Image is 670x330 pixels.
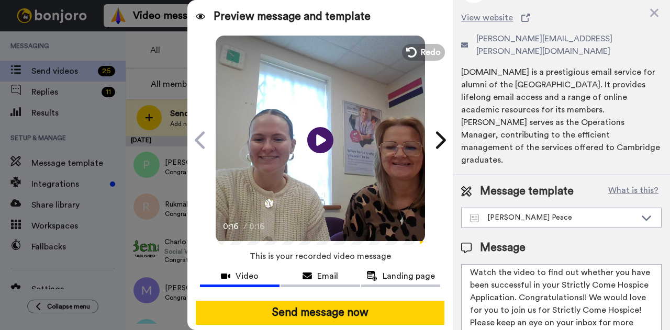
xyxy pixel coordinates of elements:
span: Video [236,270,259,282]
span: Email [317,270,338,282]
div: [PERSON_NAME] Peace [470,212,636,223]
img: Message-temps.svg [470,214,479,222]
span: Message template [480,184,574,199]
div: [DOMAIN_NAME] is a prestigious email service for alumni of the [GEOGRAPHIC_DATA]. It provides lif... [461,66,662,166]
button: Send message now [196,301,444,325]
span: Landing page [383,270,435,282]
span: Message [480,240,526,256]
span: 0:16 [249,220,267,233]
button: What is this? [605,184,662,199]
span: / [243,220,247,233]
span: This is your recorded video message [250,245,391,268]
span: 0:16 [223,220,241,233]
